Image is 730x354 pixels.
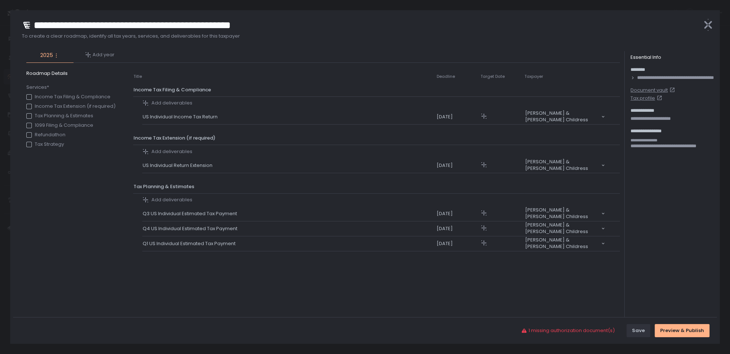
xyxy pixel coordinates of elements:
div: Essential Info [631,54,714,61]
a: Document vault [631,87,714,94]
td: [DATE] [436,221,480,236]
input: Search for option [525,235,601,236]
span: [PERSON_NAME] & [PERSON_NAME] Childress [525,207,601,220]
span: Add deliverables [151,100,192,106]
span: 2025 [40,51,53,60]
input: Search for option [525,220,601,221]
div: Preview & Publish [660,327,704,334]
div: Search for option [524,207,605,221]
div: Search for option [524,222,605,236]
span: Tax Planning & Estimates [133,183,194,190]
span: US Individual Return Extension [143,162,215,169]
span: Q3 US Individual Estimated Tax Payment [143,210,240,217]
th: Deadline [436,70,480,83]
div: Search for option [524,159,605,172]
button: Preview & Publish [655,324,710,337]
span: [PERSON_NAME] & [PERSON_NAME] Childress [525,222,601,235]
span: [PERSON_NAME] & [PERSON_NAME] Childress [525,159,601,172]
span: 1 missing authorization document(s) [528,327,615,334]
input: Search for option [525,123,601,124]
td: [DATE] [436,236,480,251]
input: Search for option [525,172,601,172]
span: [PERSON_NAME] & [PERSON_NAME] Childress [525,110,601,123]
span: Add deliverables [151,148,192,155]
button: Save [626,324,650,337]
input: Search for option [525,250,601,251]
span: Q1 US Individual Estimated Tax Payment [143,240,238,247]
span: Income Tax Extension (if required) [133,134,215,141]
th: Title [133,70,142,83]
div: Search for option [524,110,605,124]
th: Target Date [480,70,524,83]
span: Q4 US Individual Estimated Tax Payment [143,225,240,232]
span: Income Tax Filing & Compliance [133,86,211,93]
th: Taxpayer [524,70,605,83]
span: US Individual Income Tax Return [143,114,221,120]
td: [DATE] [436,110,480,125]
span: [PERSON_NAME] & [PERSON_NAME] Childress [525,237,601,250]
td: [DATE] [436,206,480,221]
span: Add deliverables [151,197,192,203]
span: Services* [26,84,116,91]
span: Roadmap Details [26,70,118,77]
div: Save [632,327,645,334]
div: Search for option [524,237,605,251]
button: Add year [85,52,114,58]
a: Tax profile [631,95,714,102]
span: To create a clear roadmap, identify all tax years, services, and deliverables for this taxpayer [22,33,696,39]
td: [DATE] [436,158,480,173]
